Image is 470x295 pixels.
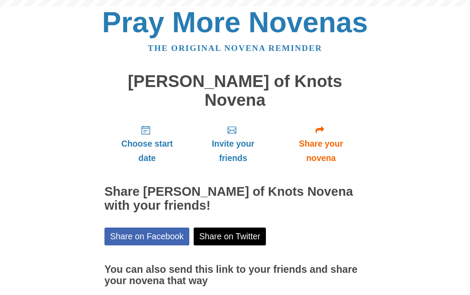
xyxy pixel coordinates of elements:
[104,264,366,286] h3: You can also send this link to your friends and share your novena that way
[102,6,368,38] a: Pray More Novenas
[148,44,322,53] a: The original novena reminder
[190,118,276,170] a: Invite your friends
[276,118,366,170] a: Share your novena
[285,137,357,165] span: Share your novena
[104,72,366,109] h1: [PERSON_NAME] of Knots Novena
[104,228,189,245] a: Share on Facebook
[104,118,190,170] a: Choose start date
[104,185,366,213] h2: Share [PERSON_NAME] of Knots Novena with your friends!
[113,137,181,165] span: Choose start date
[198,137,268,165] span: Invite your friends
[194,228,266,245] a: Share on Twitter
